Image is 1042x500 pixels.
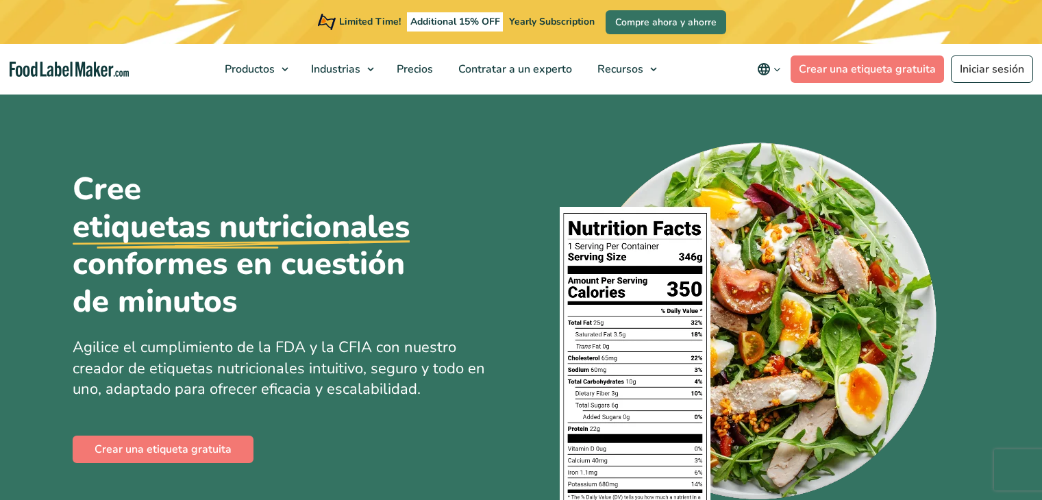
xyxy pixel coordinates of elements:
[212,44,295,95] a: Productos
[73,337,485,400] span: Agilice el cumplimiento de la FDA y la CFIA con nuestro creador de etiquetas nutricionales intuit...
[393,62,434,77] span: Precios
[509,15,595,28] span: Yearly Subscription
[221,62,276,77] span: Productos
[951,55,1033,83] a: Iniciar sesión
[446,44,582,95] a: Contratar a un experto
[73,171,443,321] h1: Cree conformes en cuestión de minutos
[299,44,381,95] a: Industrias
[339,15,401,28] span: Limited Time!
[307,62,362,77] span: Industrias
[606,10,726,34] a: Compre ahora y ahorre
[585,44,664,95] a: Recursos
[791,55,944,83] a: Crear una etiqueta gratuita
[454,62,573,77] span: Contratar a un experto
[73,208,410,246] u: etiquetas nutricionales
[73,436,253,463] a: Crear una etiqueta gratuita
[593,62,645,77] span: Recursos
[384,44,443,95] a: Precios
[407,12,504,32] span: Additional 15% OFF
